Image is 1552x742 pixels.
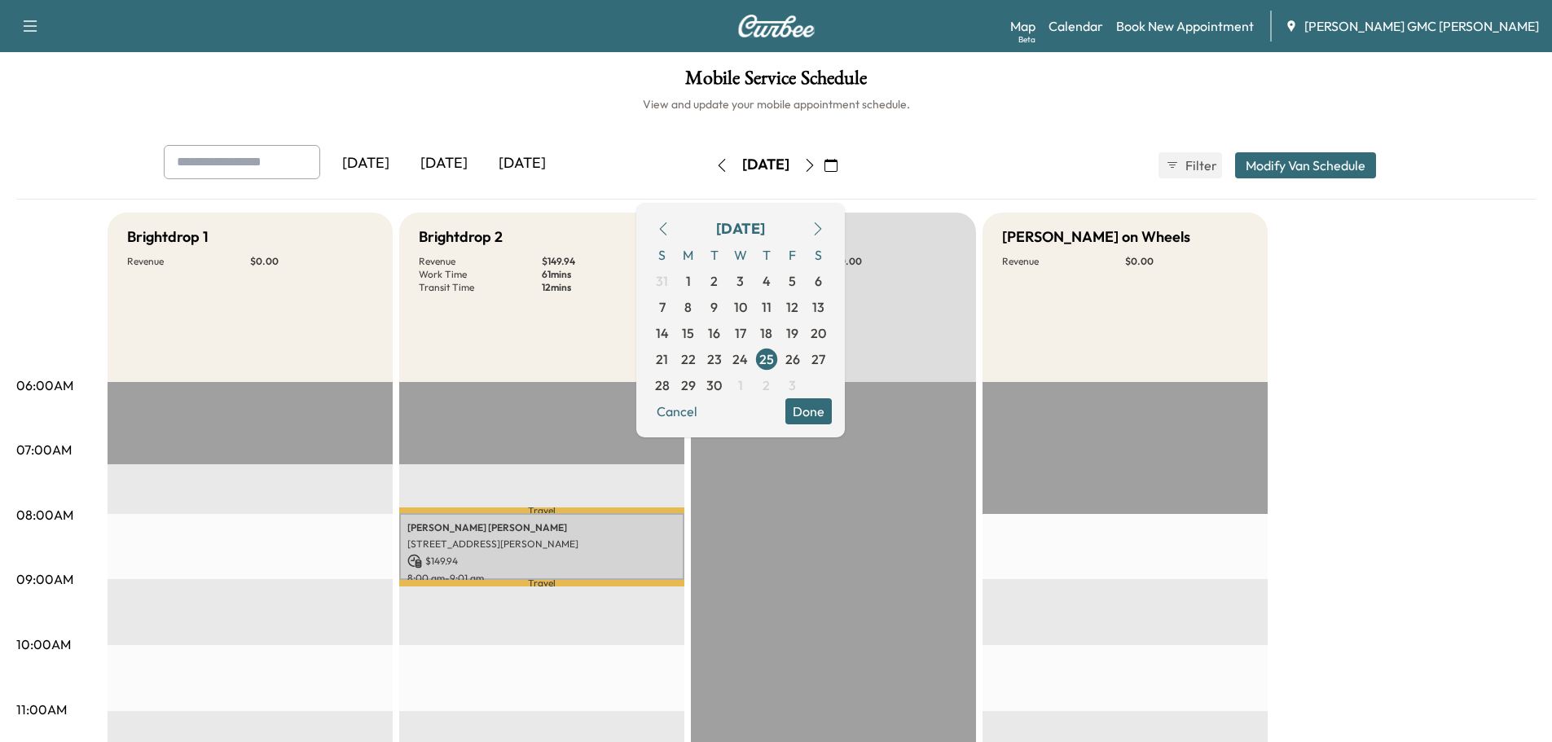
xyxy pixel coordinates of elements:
span: 17 [735,323,746,343]
div: [DATE] [327,145,405,182]
span: 7 [659,297,666,317]
span: S [806,242,832,268]
div: [DATE] [405,145,483,182]
span: 9 [710,297,718,317]
span: 1 [738,375,743,395]
p: $ 149.94 [407,554,676,569]
h1: Mobile Service Schedule [16,68,1536,96]
h5: Brightdrop 1 [127,226,209,248]
p: 12 mins [542,281,665,294]
p: [STREET_ADDRESS][PERSON_NAME] [407,538,676,551]
p: $ 0.00 [250,255,373,268]
span: 4 [763,271,771,291]
button: Modify Van Schedule [1235,152,1376,178]
div: Beta [1018,33,1035,46]
span: 3 [789,375,796,395]
p: 09:00AM [16,569,73,589]
button: Done [785,398,832,424]
span: 11 [762,297,772,317]
span: 21 [656,349,668,369]
span: 24 [732,349,748,369]
span: 20 [811,323,826,343]
p: Travel [399,507,684,513]
span: 28 [655,375,670,395]
p: 08:00AM [16,505,73,525]
span: 5 [789,271,796,291]
span: 18 [760,323,772,343]
p: Travel [399,580,684,586]
a: Calendar [1049,16,1103,36]
span: 31 [656,271,668,291]
button: Cancel [649,398,705,424]
p: 07:00AM [16,440,72,459]
span: M [675,242,701,268]
p: Transit Time [419,281,542,294]
span: 13 [812,297,824,317]
p: 06:00AM [16,375,73,395]
div: [DATE] [742,155,789,175]
span: 8 [684,297,692,317]
p: 61 mins [542,268,665,281]
span: 2 [710,271,718,291]
span: T [701,242,728,268]
h5: Brightdrop 2 [419,226,503,248]
span: 10 [734,297,747,317]
p: Work Time [419,268,542,281]
span: 25 [759,349,774,369]
h5: [PERSON_NAME] on Wheels [1002,226,1190,248]
span: S [649,242,675,268]
span: 30 [706,375,722,395]
button: Filter [1159,152,1222,178]
p: $ 0.00 [1125,255,1248,268]
span: T [754,242,780,268]
span: 2 [763,375,770,395]
a: Book New Appointment [1116,16,1254,36]
span: 1 [686,271,691,291]
p: 8:00 am - 9:01 am [407,572,676,585]
span: 6 [815,271,822,291]
a: MapBeta [1010,16,1035,36]
p: 10:00AM [16,634,71,654]
p: Revenue [127,255,250,268]
span: W [728,242,754,268]
p: $ 0.00 [833,255,956,268]
p: Revenue [1002,255,1125,268]
span: 23 [707,349,722,369]
div: [DATE] [716,217,765,240]
p: Revenue [419,255,542,268]
span: 12 [786,297,798,317]
img: Curbee Logo [737,15,816,37]
h6: View and update your mobile appointment schedule. [16,96,1536,112]
p: 11:00AM [16,700,67,719]
span: F [780,242,806,268]
span: 19 [786,323,798,343]
span: 15 [682,323,694,343]
span: 29 [681,375,696,395]
span: 16 [708,323,720,343]
span: 22 [681,349,696,369]
span: Filter [1185,156,1215,175]
span: 27 [811,349,825,369]
div: [DATE] [483,145,561,182]
span: 14 [656,323,669,343]
span: [PERSON_NAME] GMC [PERSON_NAME] [1304,16,1539,36]
span: 3 [736,271,744,291]
p: $ 149.94 [542,255,665,268]
span: 26 [785,349,800,369]
p: [PERSON_NAME] [PERSON_NAME] [407,521,676,534]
